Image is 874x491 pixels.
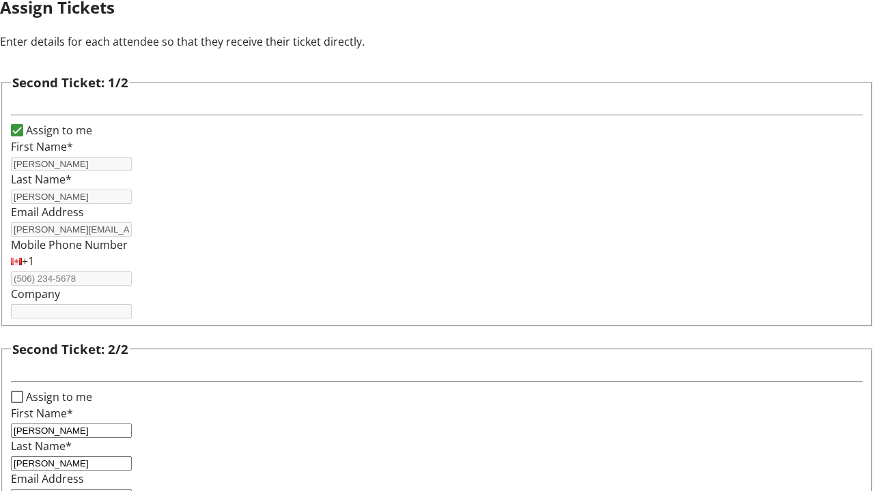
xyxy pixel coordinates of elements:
input: (506) 234-5678 [11,271,132,286]
label: Email Address [11,471,84,486]
label: Mobile Phone Number [11,237,128,252]
label: Last Name* [11,172,72,187]
label: First Name* [11,139,73,154]
label: Assign to me [23,122,92,138]
label: First Name* [11,406,73,421]
label: Last Name* [11,438,72,453]
label: Email Address [11,205,84,220]
label: Assign to me [23,389,92,405]
label: Company [11,286,60,301]
h3: Second Ticket: 1/2 [12,73,128,92]
h3: Second Ticket: 2/2 [12,340,128,359]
